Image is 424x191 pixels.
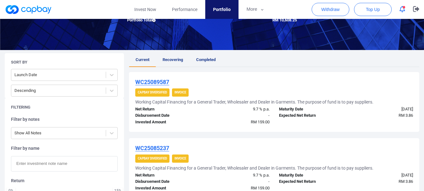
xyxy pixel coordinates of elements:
div: 9.7 % p.a. [202,106,274,113]
u: WC25085237 [135,145,169,151]
div: - [202,178,274,185]
strong: CapBay Diversified [138,157,167,160]
h5: Filter by name [11,145,118,151]
div: Net Return [131,172,202,179]
div: [DATE] [346,106,418,113]
h5: Sort By [11,59,27,65]
span: Top Up [366,6,380,13]
input: Enter investment note name [11,156,118,171]
h5: Filter by notes [11,116,118,122]
span: RM 3.86 [399,113,413,118]
strong: CapBay Diversified [138,91,167,94]
div: Expected Net Return [274,178,346,185]
div: Maturity Date [274,172,346,179]
h5: Filtering [11,104,30,110]
span: Current [136,57,149,62]
button: Withdraw [312,3,349,16]
div: Net Return [131,106,202,113]
div: 9.7 % p.a. [202,172,274,179]
div: [DATE] [346,172,418,179]
div: Disbursement Date [131,178,202,185]
span: RM 3.86 [399,179,413,184]
h5: Working Capital Financing for a General Trader, Wholesaler and Dealer in Garments. The purpose of... [135,99,373,105]
span: Performance [172,6,197,13]
h5: Return [11,178,118,183]
div: Expected Net Return [274,112,346,119]
span: Recovering [163,57,183,62]
div: Invested Amount [131,119,202,126]
span: RM 159.00 [251,120,270,124]
u: WC25089587 [135,79,169,85]
strong: Invoice [174,91,186,94]
div: Portfolio Total [122,17,212,24]
strong: Invoice [174,157,186,160]
div: - [202,112,274,119]
div: Maturity Date [274,106,346,113]
button: Top Up [354,3,392,16]
h5: Working Capital Financing for a General Trader, Wholesaler and Dealer in Garments. The purpose of... [135,165,373,171]
div: Disbursement Date [131,112,202,119]
span: RM 10,608.25 [272,18,297,22]
span: RM 159.00 [251,186,270,190]
span: Completed [196,57,216,62]
span: Portfolio [213,6,231,13]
